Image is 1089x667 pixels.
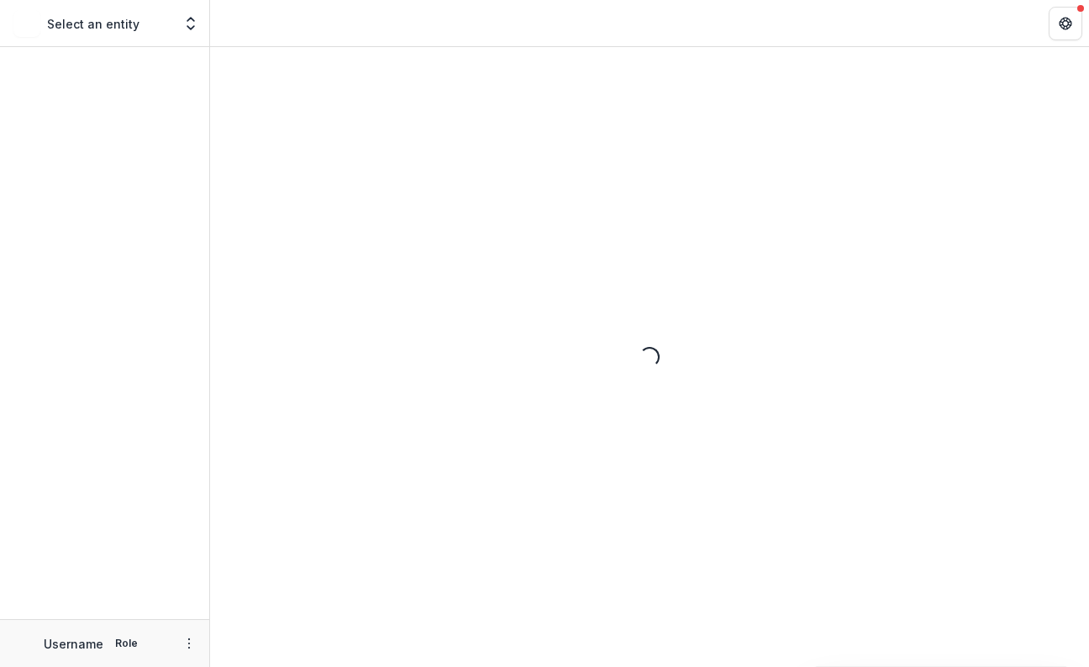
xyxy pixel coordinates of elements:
[179,7,203,40] button: Open entity switcher
[44,635,103,653] p: Username
[1049,7,1082,40] button: Get Help
[179,633,199,654] button: More
[47,15,139,33] p: Select an entity
[110,636,143,651] p: Role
